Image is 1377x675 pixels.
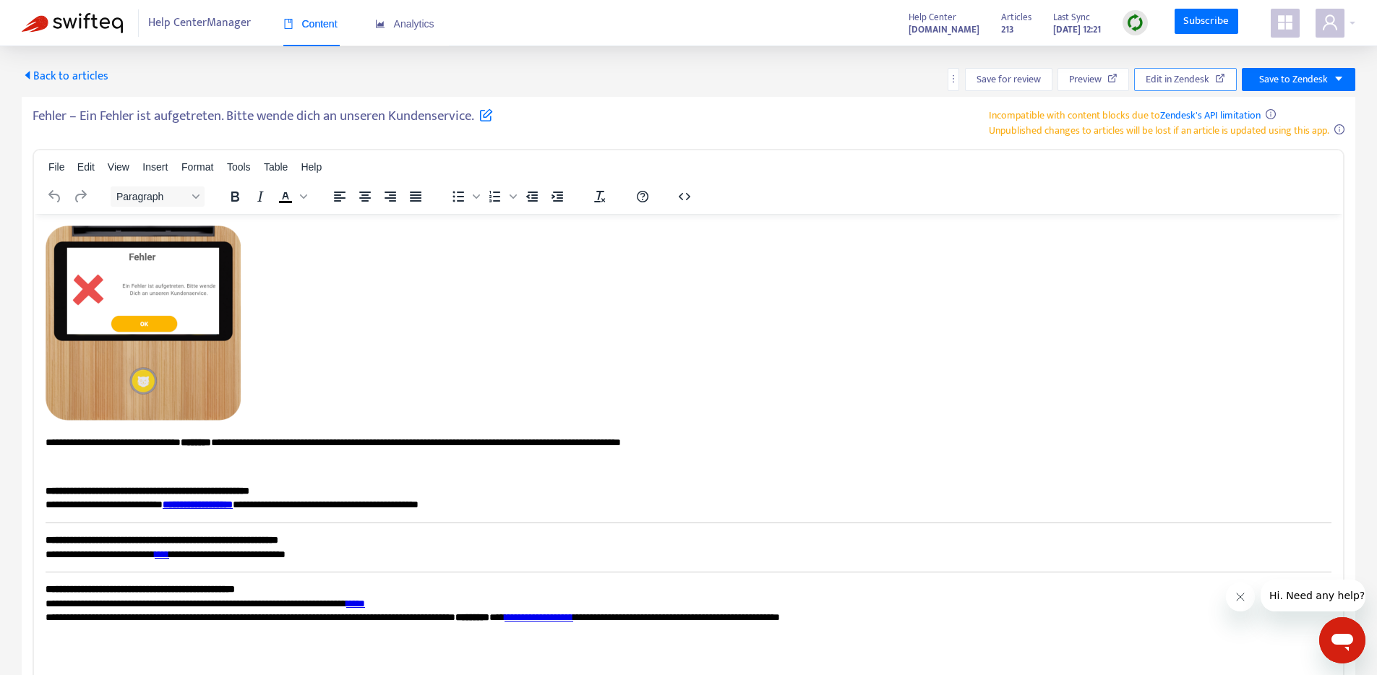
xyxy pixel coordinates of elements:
[1001,22,1014,38] strong: 213
[1069,72,1102,87] span: Preview
[965,68,1052,91] button: Save for review
[989,107,1261,124] span: Incompatible with content blocks due to
[283,18,338,30] span: Content
[1266,109,1276,119] span: info-circle
[1134,68,1237,91] button: Edit in Zendesk
[1261,580,1365,611] iframe: Nachricht vom Unternehmen
[1146,72,1209,87] span: Edit in Zendesk
[22,66,108,86] span: Back to articles
[545,186,570,207] button: Increase indent
[948,68,959,91] button: more
[264,161,288,173] span: Table
[48,161,65,173] span: File
[273,186,309,207] div: Text color Black
[181,161,213,173] span: Format
[116,191,187,202] span: Paragraph
[483,186,519,207] div: Numbered list
[1001,9,1031,25] span: Articles
[375,18,434,30] span: Analytics
[403,186,428,207] button: Justify
[378,186,403,207] button: Align right
[989,122,1329,139] span: Unpublished changes to articles will be lost if an article is updated using this app.
[1226,582,1255,611] iframe: Nachricht schließen
[327,186,352,207] button: Align left
[375,19,385,29] span: area-chart
[1242,68,1355,91] button: Save to Zendeskcaret-down
[1175,9,1238,35] a: Subscribe
[588,186,612,207] button: Clear formatting
[1319,617,1365,663] iframe: Schaltfläche zum Öffnen des Messaging-Fensters
[909,9,956,25] span: Help Center
[909,21,979,38] a: [DOMAIN_NAME]
[1053,22,1101,38] strong: [DATE] 12:21
[43,186,67,207] button: Undo
[1334,124,1344,134] span: info-circle
[353,186,377,207] button: Align center
[301,161,322,173] span: Help
[1277,14,1294,31] span: appstore
[1321,14,1339,31] span: user
[68,186,93,207] button: Redo
[142,161,168,173] span: Insert
[446,186,482,207] div: Bullet list
[22,69,33,81] span: caret-left
[33,108,493,133] h5: Fehler – Ein Fehler ist aufgetreten. Bitte wende dich an unseren Kundenservice.
[909,22,979,38] strong: [DOMAIN_NAME]
[1334,74,1344,84] span: caret-down
[520,186,544,207] button: Decrease indent
[108,161,129,173] span: View
[148,9,251,37] span: Help Center Manager
[1058,68,1129,91] button: Preview
[1053,9,1090,25] span: Last Sync
[22,13,123,33] img: Swifteq
[1259,72,1328,87] span: Save to Zendesk
[223,186,247,207] button: Bold
[977,72,1041,87] span: Save for review
[111,186,205,207] button: Block Paragraph
[283,19,293,29] span: book
[1126,14,1144,32] img: sync.dc5367851b00ba804db3.png
[630,186,655,207] button: Help
[248,186,273,207] button: Italic
[227,161,251,173] span: Tools
[77,161,95,173] span: Edit
[1160,107,1261,124] a: Zendesk's API limitation
[948,74,958,84] span: more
